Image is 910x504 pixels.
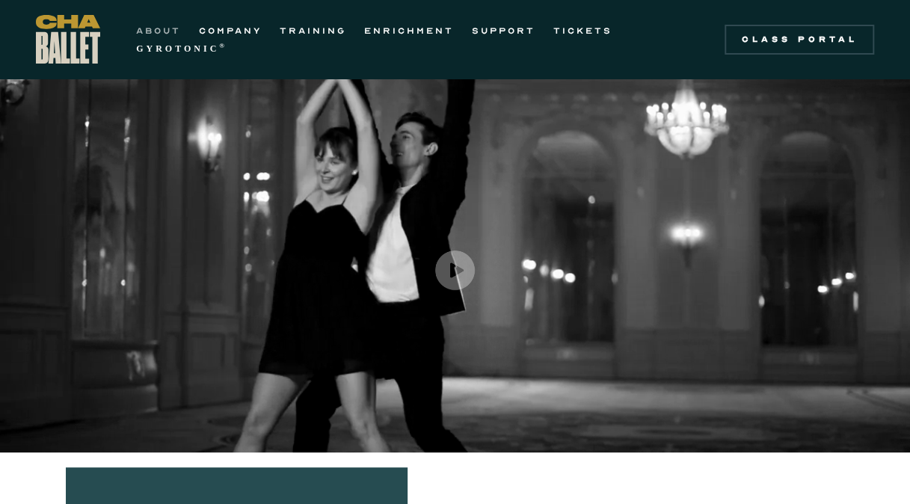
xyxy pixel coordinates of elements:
sup: ® [219,42,227,49]
a: home [36,15,100,64]
a: GYROTONIC® [136,40,227,58]
a: ENRICHMENT [364,22,454,40]
a: TRAINING [280,22,346,40]
a: COMPANY [199,22,262,40]
a: SUPPORT [472,22,535,40]
a: TICKETS [553,22,612,40]
strong: GYROTONIC [136,43,219,54]
a: ABOUT [136,22,181,40]
a: Class Portal [725,25,874,55]
div: Class Portal [734,34,865,46]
